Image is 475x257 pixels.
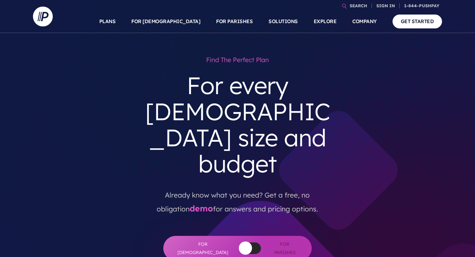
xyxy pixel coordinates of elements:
[99,10,116,33] a: PLANS
[143,182,332,216] p: Already know what you need? Get a free, no obligation for answers and pricing options.
[190,203,213,213] a: demo
[271,240,299,256] span: For Parishes
[138,53,337,67] h1: Find the perfect plan
[393,15,442,28] a: GET STARTED
[216,10,253,33] a: FOR PARISHES
[314,10,337,33] a: EXPLORE
[352,10,377,33] a: COMPANY
[138,67,337,182] h3: For every [DEMOGRAPHIC_DATA] size and budget
[131,10,200,33] a: FOR [DEMOGRAPHIC_DATA]
[269,10,298,33] a: SOLUTIONS
[176,240,229,256] span: For [DEMOGRAPHIC_DATA]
